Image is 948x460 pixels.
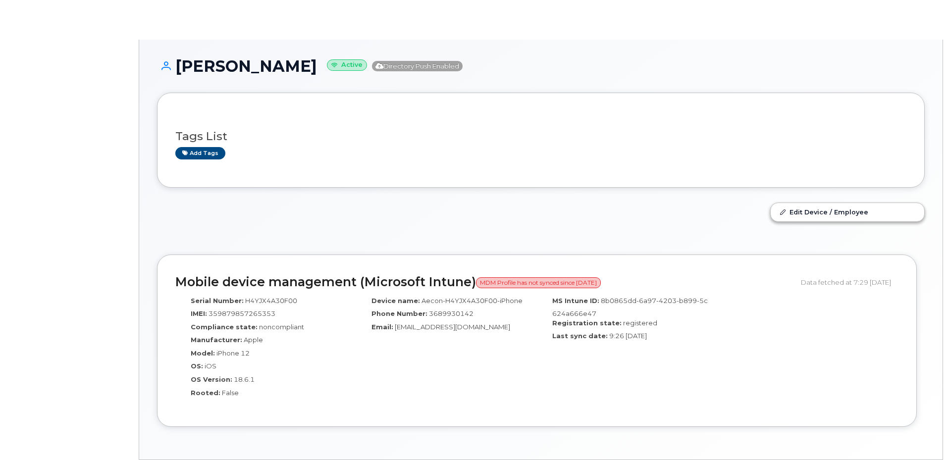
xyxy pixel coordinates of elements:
label: Last sync date: [552,331,608,341]
a: Add tags [175,147,225,159]
span: 359879857265353 [209,309,275,317]
span: Aecon-H4YJX4A30F00-iPhone [421,297,523,305]
label: Serial Number: [191,296,244,306]
label: Email: [371,322,393,332]
span: registered [623,319,657,327]
label: Compliance state: [191,322,258,332]
label: IMEI: [191,309,207,318]
label: Model: [191,349,215,358]
span: noncompliant [259,323,304,331]
span: Apple [244,336,263,344]
span: Directory Push Enabled [372,61,463,71]
span: H4YJX4A30F00 [245,297,297,305]
span: iOS [205,362,216,370]
label: Registration state: [552,318,622,328]
span: 8b0865dd-6a97-4203-b899-5c624a666e47 [552,297,708,318]
span: 3689930142 [429,309,474,317]
label: Device name: [371,296,420,306]
h1: [PERSON_NAME] [157,57,925,75]
h2: Mobile device management (Microsoft Intune) [175,275,793,289]
div: Data fetched at 7:29 [DATE] [801,273,898,292]
span: [EMAIL_ADDRESS][DOMAIN_NAME] [395,323,510,331]
label: Manufacturer: [191,335,242,345]
span: 9:26 [DATE] [609,332,647,340]
label: Phone Number: [371,309,427,318]
small: Active [327,59,367,71]
span: False [222,389,239,397]
label: OS Version: [191,375,232,384]
span: 18.6.1 [234,375,255,383]
h3: Tags List [175,130,906,143]
label: MS Intune ID: [552,296,599,306]
span: MDM Profile has not synced since [DATE] [476,277,601,288]
a: Edit Device / Employee [771,203,924,221]
label: OS: [191,361,203,371]
label: Rooted: [191,388,220,398]
span: iPhone 12 [216,349,250,357]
